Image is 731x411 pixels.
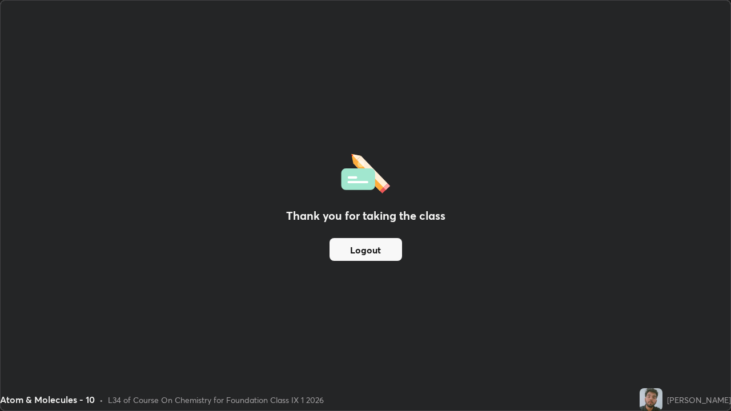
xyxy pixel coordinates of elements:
h2: Thank you for taking the class [286,207,445,224]
div: [PERSON_NAME] [667,394,731,406]
div: • [99,394,103,406]
img: 19f989a38fe546ddb8dd8429d2cd8ef6.jpg [640,388,662,411]
img: offlineFeedback.1438e8b3.svg [341,150,390,194]
button: Logout [330,238,402,261]
div: L34 of Course On Chemistry for Foundation Class IX 1 2026 [108,394,324,406]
